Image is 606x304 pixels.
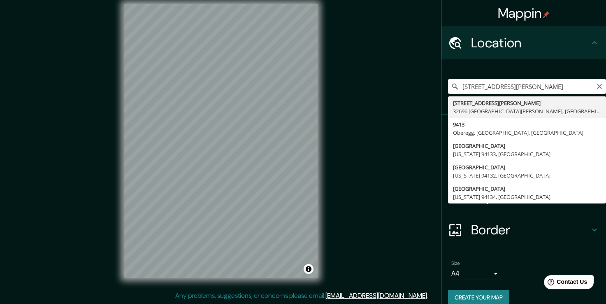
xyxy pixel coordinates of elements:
[430,291,431,301] div: .
[471,189,590,205] h4: Layout
[453,99,601,107] div: [STREET_ADDRESS][PERSON_NAME]
[453,185,601,193] div: [GEOGRAPHIC_DATA]
[533,272,597,295] iframe: Help widget launcher
[453,120,601,129] div: 9413
[325,291,427,300] a: [EMAIL_ADDRESS][DOMAIN_NAME]
[543,11,550,18] img: pin-icon.png
[471,222,590,238] h4: Border
[428,291,430,301] div: .
[441,26,606,59] div: Location
[453,193,601,201] div: [US_STATE] 94134, [GEOGRAPHIC_DATA]
[441,147,606,180] div: Style
[453,150,601,158] div: [US_STATE] 94133, [GEOGRAPHIC_DATA]
[471,35,590,51] h4: Location
[441,213,606,246] div: Border
[453,171,601,180] div: [US_STATE] 94132, [GEOGRAPHIC_DATA]
[453,163,601,171] div: [GEOGRAPHIC_DATA]
[451,260,460,267] label: Size
[441,180,606,213] div: Layout
[124,4,318,278] canvas: Map
[453,129,601,137] div: Oberegg, [GEOGRAPHIC_DATA], [GEOGRAPHIC_DATA]
[175,291,428,301] p: Any problems, suggestions, or concerns please email .
[448,79,606,94] input: Pick your city or area
[441,115,606,147] div: Pins
[304,264,313,274] button: Toggle attribution
[453,142,601,150] div: [GEOGRAPHIC_DATA]
[453,107,601,115] div: 32696 [GEOGRAPHIC_DATA][PERSON_NAME], [GEOGRAPHIC_DATA], [GEOGRAPHIC_DATA]
[451,267,501,280] div: A4
[498,5,550,21] h4: Mappin
[596,82,603,90] button: Clear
